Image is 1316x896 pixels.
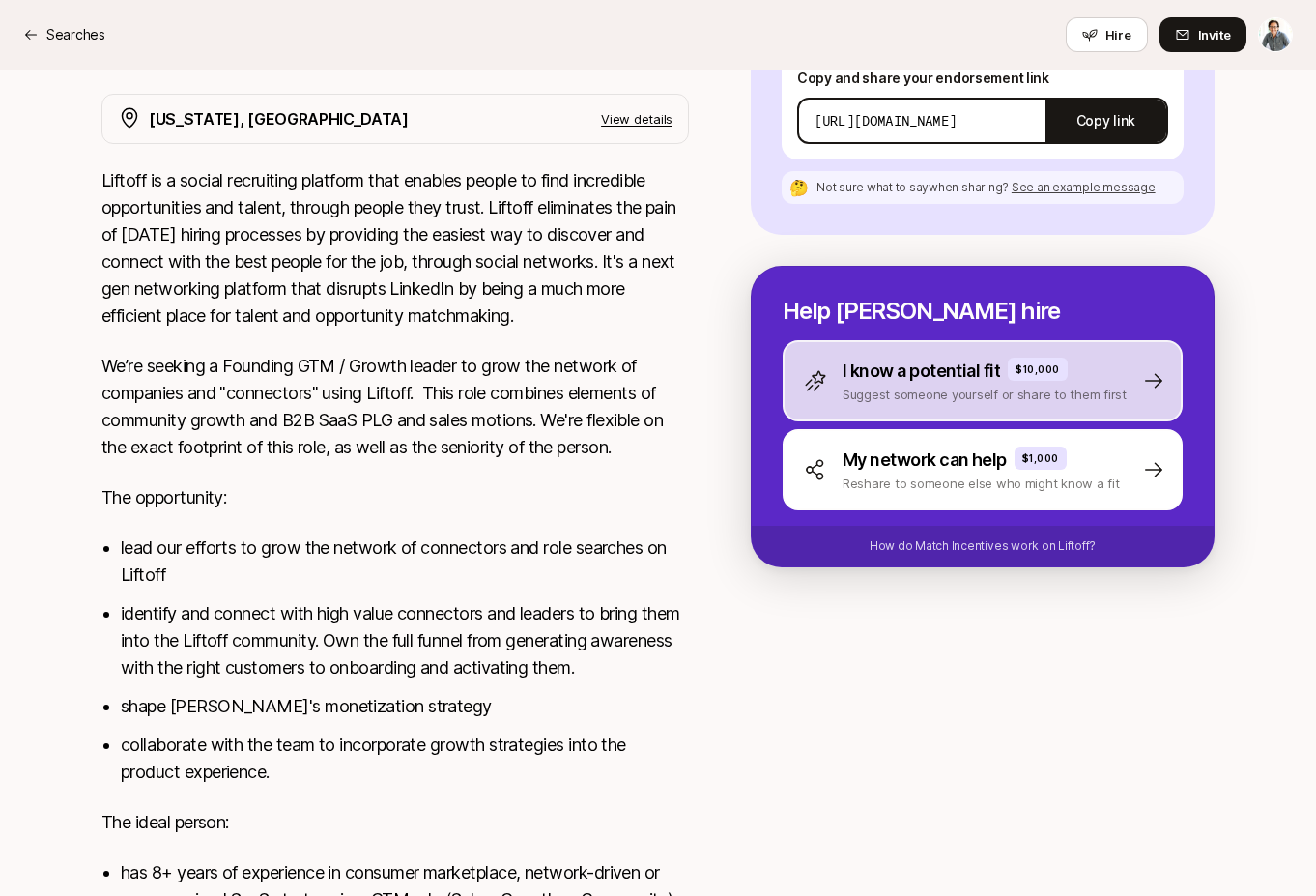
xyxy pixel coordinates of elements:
p: Copy and share your endorsement link [797,67,1168,90]
p: $10,000 [1016,361,1060,377]
p: View details [601,109,672,129]
span: See an example message [1012,180,1156,194]
span: Hire [1105,25,1131,44]
button: Invite [1159,17,1246,52]
p: Not sure what to say when sharing ? [816,179,1156,196]
p: Searches [46,23,105,46]
p: [US_STATE], [GEOGRAPHIC_DATA] [149,106,409,131]
p: Liftoff is a social recruiting platform that enables people to find incredible opportunities and ... [101,167,689,330]
button: Sam Faillace [1258,17,1293,52]
p: [URL][DOMAIN_NAME] [815,111,957,130]
button: Hire [1066,17,1148,52]
p: I know a potential fit [843,358,1000,385]
span: Invite [1198,25,1231,44]
p: We’re seeking a Founding GTM / Growth leader to grow the network of companies and "connectors" us... [101,353,689,461]
img: Sam Faillace [1259,18,1292,51]
p: 🤔 [789,180,809,195]
p: Help [PERSON_NAME] hire [783,298,1183,325]
button: Copy link [1045,94,1166,148]
p: Suggest someone yourself or share to them first [843,385,1127,404]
